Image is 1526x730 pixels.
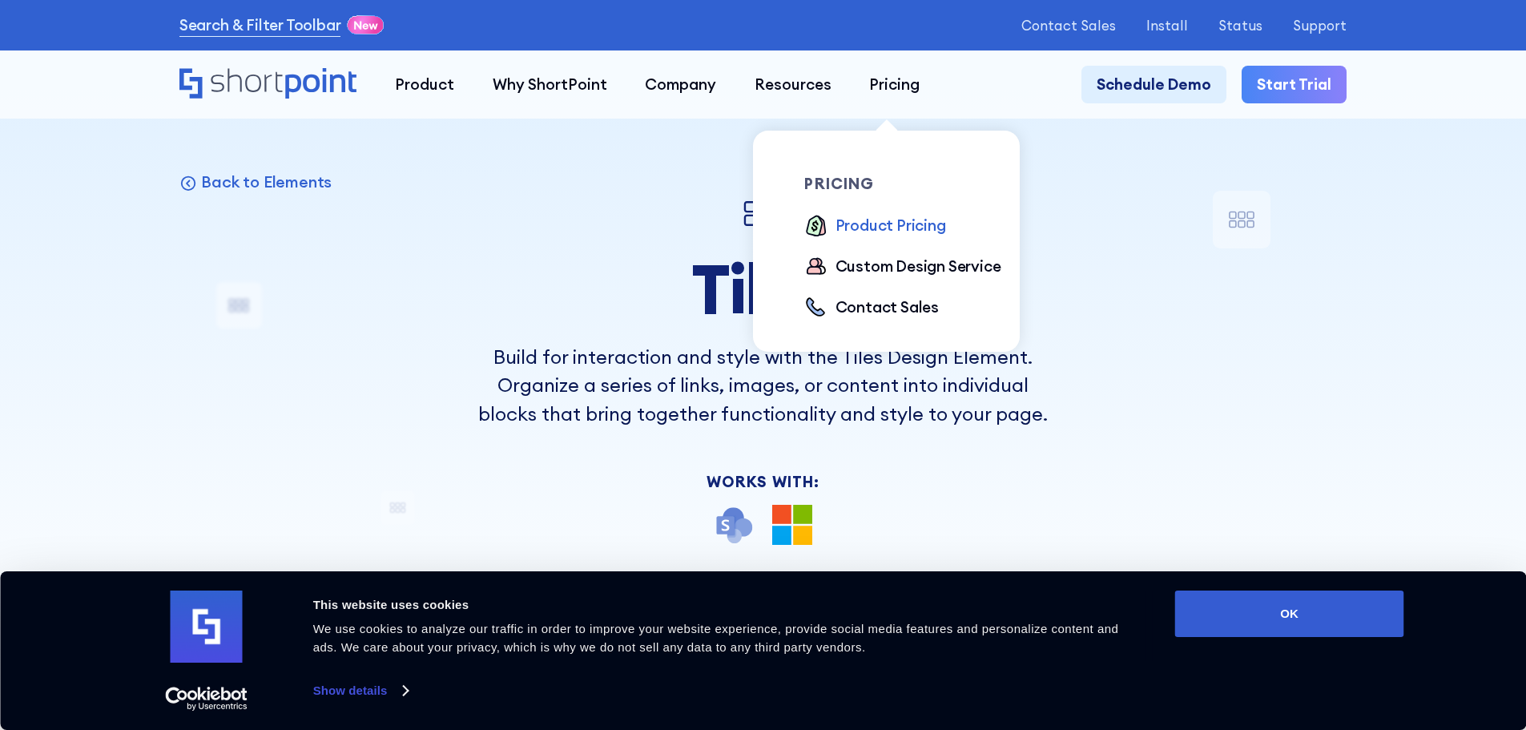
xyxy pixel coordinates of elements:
div: Contact Sales [835,296,940,319]
a: Start Trial [1242,66,1347,104]
a: Pricing [851,66,940,104]
a: Company [626,66,735,104]
div: Custom Design Service [835,255,1001,278]
div: Company [645,73,716,96]
a: Product Pricing [804,214,945,240]
img: Microsoft 365 logo [772,505,812,545]
div: This website uses cookies [313,595,1139,615]
h1: Tiles [477,252,1049,327]
a: Show details [313,679,408,703]
a: Home [179,68,356,101]
a: Support [1293,18,1347,33]
a: Why ShortPoint [473,66,626,104]
a: Back to Elements [179,171,332,192]
div: Product Pricing [835,214,946,237]
div: Product [395,73,454,96]
p: Build for interaction and style with the Tiles Design Element. Organize a series of links, images... [477,343,1049,429]
div: Why ShortPoint [493,73,607,96]
a: Install [1146,18,1188,33]
a: Resources [735,66,851,104]
a: Custom Design Service [804,255,1001,280]
a: Search & Filter Toolbar [179,14,341,37]
img: logo [171,591,243,663]
div: Resources [755,73,831,96]
a: Contact Sales [804,296,939,321]
a: Status [1218,18,1262,33]
a: Product [376,66,473,104]
div: Pricing [869,73,920,96]
p: Back to Elements [201,171,332,192]
img: Tiles [740,191,786,236]
div: pricing [804,176,1018,192]
button: OK [1175,591,1404,637]
img: SharePoint icon [714,505,754,545]
span: We use cookies to analyze our traffic in order to improve your website experience, provide social... [313,622,1119,654]
div: Works With: [477,474,1049,490]
a: Schedule Demo [1081,66,1226,104]
a: Usercentrics Cookiebot - opens in a new window [136,687,276,711]
a: Contact Sales [1021,18,1116,33]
